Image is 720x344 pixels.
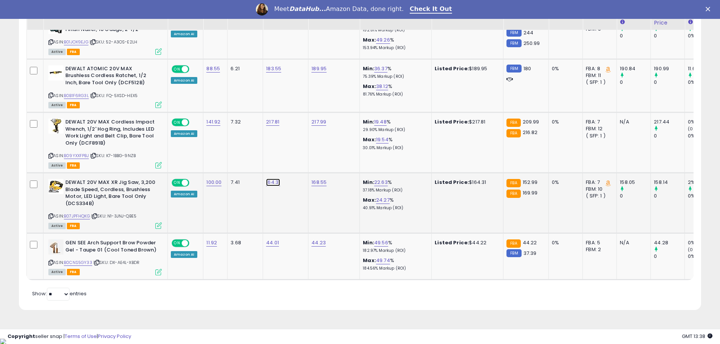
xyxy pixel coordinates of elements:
[435,179,469,186] b: Listed Price:
[435,239,497,246] div: $44.22
[363,196,376,204] b: Max:
[506,65,521,73] small: FBM
[363,74,426,79] p: 75.39% Markup (ROI)
[688,32,718,39] div: 0%
[67,49,80,55] span: FBA
[67,102,80,108] span: FBA
[523,118,539,125] span: 209.99
[688,65,718,72] div: 11.6%
[688,79,718,86] div: 0%
[231,119,257,125] div: 7.32
[311,239,326,247] a: 44.23
[171,130,197,137] div: Amazon AI
[688,126,698,132] small: (0%)
[363,179,374,186] b: Min:
[363,45,426,51] p: 153.94% Markup (ROI)
[65,179,157,209] b: DEWALT 20V MAX XR Jig Saw, 3,200 Blade Speed, Cordless, Brushless Motor, LED Light, Bare Tool Onl...
[289,5,326,12] i: DataHub...
[48,65,162,107] div: ASIN:
[586,186,611,193] div: FBM: 10
[376,196,390,204] a: 24.27
[206,239,217,247] a: 11.92
[48,179,63,194] img: 41KNuf866oL._SL40_.jpg
[363,65,374,72] b: Min:
[376,136,389,143] a: 19.54
[363,83,376,90] b: Max:
[171,77,197,84] div: Amazon AI
[363,205,426,211] p: 40.91% Markup (ROI)
[688,19,692,26] small: Avg BB Share.
[67,162,80,169] span: FBA
[90,153,136,159] span: | SKU: K7-1BBG-9NZB
[65,119,157,148] b: DEWALT 20V MAX Cordless Impact Wrench, 1/2' Hog Ring, Includes LED Work Light and Belt Clip, Bare...
[206,65,220,73] a: 88.55
[188,66,200,72] span: OFF
[620,119,645,125] div: N/A
[266,179,280,186] a: 164.31
[48,65,63,80] img: 31r-bujUj3L._SL40_.jpg
[311,179,327,186] a: 168.55
[376,36,390,44] a: 49.26
[552,119,577,125] div: 0%
[688,247,698,253] small: (0%)
[506,190,520,198] small: FBA
[374,118,387,126] a: 19.48
[620,79,650,86] div: 0
[706,7,713,11] div: Close
[48,162,66,169] span: All listings currently available for purchase on Amazon
[654,253,684,260] div: 0
[523,239,537,246] span: 44.22
[256,3,268,15] img: Profile image for Georgie
[374,179,388,186] a: 22.63
[65,65,157,88] b: DEWALT ATOMIC 20V MAX Brushless Cordless Ratchet, 1/2 Inch, Bare Tool Only (DCF512B)
[654,193,684,199] div: 0
[586,79,611,86] div: ( SFP: 1 )
[90,39,137,45] span: | SKU: 52-A3OS-E2LH
[435,239,469,246] b: Listed Price:
[654,79,684,86] div: 0
[206,179,221,186] a: 100.00
[363,65,426,79] div: %
[435,119,497,125] div: $217.81
[363,257,426,271] div: %
[48,223,66,229] span: All listings currently available for purchase on Amazon
[688,253,718,260] div: 0%
[506,29,521,37] small: FBM
[363,239,426,253] div: %
[688,239,718,246] div: 0%
[48,19,162,54] div: ASIN:
[506,239,520,248] small: FBA
[620,239,645,246] div: N/A
[620,193,650,199] div: 0
[48,119,162,168] div: ASIN:
[171,251,197,258] div: Amazon AI
[93,259,139,265] span: | SKU: DX-AE4L-XBDR
[274,5,404,13] div: Meet Amazon Data, done right.
[67,223,80,229] span: FBA
[435,179,497,186] div: $164.31
[688,133,718,139] div: 0%
[552,179,577,186] div: 0%
[64,153,89,159] a: B09YXXFPBJ
[188,240,200,247] span: OFF
[172,119,182,126] span: ON
[523,189,538,196] span: 169.99
[376,257,390,264] a: 49.74
[48,269,66,275] span: All listings currently available for purchase on Amazon
[98,333,131,340] a: Privacy Policy
[523,40,540,47] span: 250.99
[363,248,426,253] p: 182.97% Markup (ROI)
[620,32,650,39] div: 0
[586,133,611,139] div: ( SFP: 1 )
[91,213,136,219] span: | SKU: N1-3JNJ-QBE5
[65,239,157,255] b: GEN SEE Arch Support Brow Powder Gel - Taupe 01 (Cool Toned Brown)
[620,19,624,26] small: Avg Win Price.
[506,249,521,257] small: FBM
[586,72,611,79] div: FBM: 11
[363,118,374,125] b: Min:
[654,179,684,186] div: 158.14
[32,290,87,297] span: Show: entries
[688,193,718,199] div: 0%
[586,239,611,246] div: FBA: 5
[586,65,611,72] div: FBA: 8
